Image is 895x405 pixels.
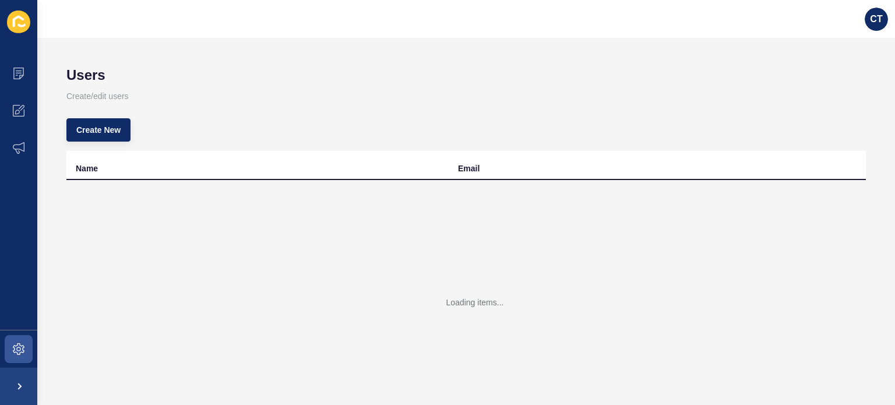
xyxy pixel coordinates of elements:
div: Email [458,163,480,174]
button: Create New [66,118,131,142]
p: Create/edit users [66,83,866,109]
div: Loading items... [446,297,504,308]
h1: Users [66,67,866,83]
div: Name [76,163,98,174]
span: CT [870,13,882,25]
span: Create New [76,124,121,136]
